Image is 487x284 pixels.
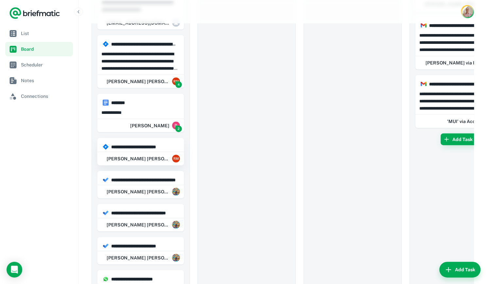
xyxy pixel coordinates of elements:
[103,243,109,249] img: https://app.briefmatic.com/assets/tasktypes/vnd.ms-todo.png
[21,30,70,37] span: List
[462,6,473,17] img: Rob Mark
[172,254,180,262] img: 7508620a-b144-4097-b2a8-fba9fcfe2f41.jpeg
[107,188,169,195] h6: [PERSON_NAME] [PERSON_NAME]
[461,5,474,18] button: Account button
[107,254,169,261] h6: [PERSON_NAME] [PERSON_NAME]
[21,45,70,53] span: Board
[5,89,73,103] a: Connections
[130,119,180,132] div: Ross Howard
[9,7,60,20] a: Logo
[101,75,180,88] div: Robert Mark
[103,41,109,47] img: https://app.briefmatic.com/assets/integrations/jira.png
[21,77,70,84] span: Notes
[172,155,180,163] img: 570269a9b79690e5c757423d8afb8f8a
[107,78,169,85] h6: [PERSON_NAME] [PERSON_NAME]
[172,221,180,229] img: 7508620a-b144-4097-b2a8-fba9fcfe2f41.jpeg
[175,126,182,132] span: 2
[107,221,169,228] h6: [PERSON_NAME] [PERSON_NAME]
[5,42,73,56] a: Board
[103,144,109,150] img: https://app.briefmatic.com/assets/integrations/jira.png
[103,276,109,282] img: https://app.briefmatic.com/assets/integrations/whatsapp.png
[441,133,477,145] button: Add Task
[130,122,169,129] h6: [PERSON_NAME]
[103,177,109,183] img: https://app.briefmatic.com/assets/tasktypes/vnd.ms-todo.png
[107,155,169,162] h6: [PERSON_NAME] [PERSON_NAME]
[172,188,180,196] img: 7508620a-b144-4097-b2a8-fba9fcfe2f41.jpeg
[21,93,70,100] span: Connections
[439,262,480,277] button: Add Task
[421,81,426,87] img: https://app.briefmatic.com/assets/integrations/gmail.png
[21,61,70,68] span: Scheduler
[103,210,109,216] img: https://app.briefmatic.com/assets/tasktypes/vnd.ms-todo.png
[101,152,180,165] div: Robert Mark
[421,23,426,28] img: https://app.briefmatic.com/assets/integrations/gmail.png
[5,73,73,88] a: Notes
[101,218,180,231] div: Robert Mark
[175,81,182,88] span: 4
[101,251,180,264] div: Robert Mark
[101,185,180,198] div: Robert Mark
[103,100,109,106] img: https://app.briefmatic.com/assets/tasktypes/vnd.google-apps.document.png
[7,262,22,277] div: Open Intercom Messenger
[172,78,180,85] img: 570269a9b79690e5c757423d8afb8f8a
[172,122,180,130] img: ACg8ocKo8Dxaa89XoB-ULAJZCvKVaWfqA0a4BW5HIZ5GN0zj1n012bc=s50-c-k-no
[5,26,73,41] a: List
[5,58,73,72] a: Scheduler
[97,94,184,133] div: https://app.briefmatic.com/assets/tasktypes/vnd.google-apps.document.png**** ******* **** **Ross ...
